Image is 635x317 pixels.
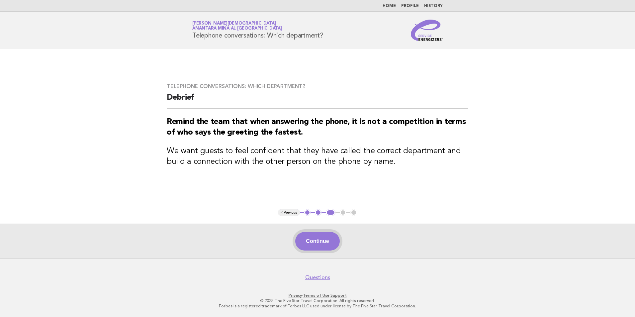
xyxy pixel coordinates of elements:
[192,21,282,31] a: [PERSON_NAME][DEMOGRAPHIC_DATA]Anantara Mina al [GEOGRAPHIC_DATA]
[295,232,339,251] button: Continue
[424,4,443,8] a: History
[330,293,347,298] a: Support
[114,298,521,303] p: © 2025 The Five Star Travel Corporation. All rights reserved.
[278,209,300,216] button: < Previous
[114,293,521,298] p: · ·
[303,293,329,298] a: Terms of Use
[304,209,311,216] button: 1
[167,118,466,137] strong: Remind the team that when answering the phone, it is not a competition in terms of who says the g...
[326,209,335,216] button: 3
[315,209,321,216] button: 2
[401,4,419,8] a: Profile
[167,83,468,90] h3: Telephone conversations: Which department?
[192,22,323,39] h1: Telephone conversations: Which department?
[289,293,302,298] a: Privacy
[383,4,396,8] a: Home
[411,20,443,41] img: Service Energizers
[167,146,468,167] h3: We want guests to feel confident that they have called the correct department and build a connect...
[114,303,521,309] p: Forbes is a registered trademark of Forbes LLC used under license by The Five Star Travel Corpora...
[305,274,330,281] a: Questions
[192,27,282,31] span: Anantara Mina al [GEOGRAPHIC_DATA]
[167,92,468,109] h2: Debrief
